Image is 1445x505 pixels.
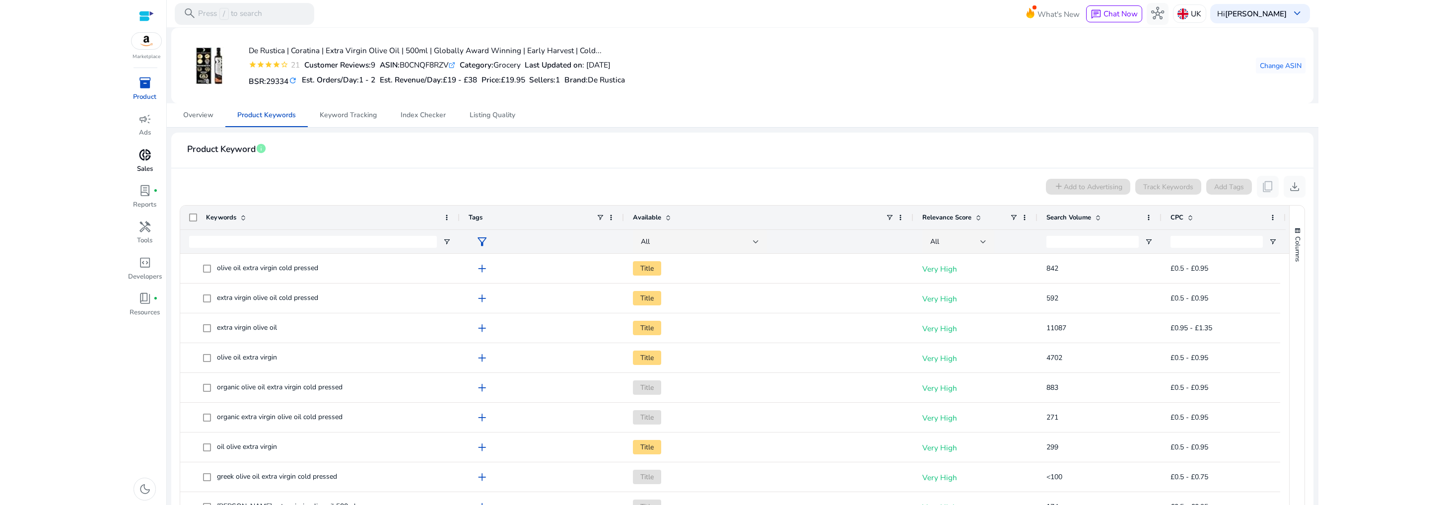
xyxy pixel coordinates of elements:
span: extra virgin olive oil cold pressed [217,293,318,302]
button: download [1284,176,1306,198]
p: Product [133,92,156,102]
span: 842 [1046,264,1058,273]
button: Open Filter Menu [1269,238,1277,246]
span: add [476,352,488,364]
span: CPC [1170,213,1183,222]
span: info [256,143,267,154]
input: CPC Filter Input [1170,236,1263,248]
span: 592 [1046,293,1058,303]
span: chat [1091,9,1101,20]
p: Developers [128,272,162,282]
h5: Est. Revenue/Day: [380,75,477,84]
span: All [930,237,939,246]
span: Change ASIN [1260,61,1302,71]
span: oil olive extra virgin [217,442,277,451]
span: download [1288,180,1301,193]
span: Overview [183,112,213,119]
span: £19.95 [501,74,525,85]
span: add [476,322,488,335]
span: What's New [1037,5,1080,23]
a: lab_profilefiber_manual_recordReports [127,182,163,218]
span: De Rustica [588,74,625,85]
span: £0.5 - £0.95 [1170,413,1208,422]
span: 299 [1046,442,1058,452]
input: Search Volume Filter Input [1046,236,1139,248]
span: dark_mode [138,483,151,496]
button: Change ASIN [1256,58,1306,73]
p: Very High [922,408,1029,428]
p: Ads [139,128,151,138]
mat-icon: star [265,61,273,69]
div: B0CNQF8RZV [380,59,455,71]
span: Title [633,470,661,484]
a: handymanTools [127,218,163,254]
p: Sales [137,164,153,174]
p: Very High [922,378,1029,398]
span: Search Volume [1046,213,1091,222]
mat-icon: star [249,61,257,69]
p: Very High [922,289,1029,309]
span: organic olive oil extra virgin cold pressed [217,382,343,392]
span: £0.5 - £0.95 [1170,353,1208,362]
mat-icon: star_border [280,61,288,69]
mat-icon: star [273,61,280,69]
p: Reports [133,200,156,210]
span: Title [633,351,661,365]
img: amazon.svg [132,33,161,49]
button: Open Filter Menu [1145,238,1153,246]
h5: : [564,75,625,84]
span: £0.5 - £0.75 [1170,472,1208,482]
span: 11087 [1046,323,1066,333]
button: chatChat Now [1086,5,1142,22]
span: Product Keywords [237,112,296,119]
span: code_blocks [138,256,151,269]
span: £0.5 - £0.95 [1170,442,1208,452]
span: £19 - £38 [443,74,477,85]
span: Available [633,213,661,222]
h5: Est. Orders/Day: [302,75,375,84]
mat-icon: refresh [288,75,297,86]
span: Keywords [206,213,236,222]
h4: De Rustica | Coratina | Extra Virgin Olive Oil | 500ml | Globally Award Winning | Early Harvest |... [249,46,625,55]
span: donut_small [138,148,151,161]
p: Resources [130,308,160,318]
a: donut_smallSales [127,146,163,182]
span: Chat Now [1103,8,1138,19]
span: add [476,471,488,484]
span: / [219,8,229,20]
input: Keywords Filter Input [189,236,436,248]
span: Title [633,261,661,276]
span: lab_profile [138,184,151,197]
button: hub [1147,3,1169,25]
p: Tools [137,236,152,246]
span: Title [633,410,661,425]
span: 1 [555,74,560,85]
div: 21 [288,59,300,71]
span: <100 [1046,472,1062,482]
img: uk.svg [1177,8,1188,19]
span: fiber_manual_record [153,296,158,301]
p: Very High [922,348,1029,368]
span: £0.5 - £0.95 [1170,293,1208,303]
a: book_4fiber_manual_recordResources [127,290,163,326]
p: UK [1191,5,1201,22]
a: inventory_2Product [127,74,163,110]
span: greek olive oil extra virgin cold pressed [217,472,337,481]
b: Customer Reviews: [304,60,371,70]
img: 41tuGDLavQL._AC_SR38,50_.jpg [191,47,228,84]
a: code_blocksDevelopers [127,254,163,290]
span: olive oil extra virgin cold pressed [217,263,318,273]
p: Very High [922,437,1029,458]
p: Marketplace [133,53,160,61]
span: add [476,381,488,394]
span: Title [633,321,661,335]
span: Tags [469,213,482,222]
span: extra virgin olive oil [217,323,277,332]
b: Last Updated on [525,60,582,70]
mat-icon: star [257,61,265,69]
span: organic extra virgin olive oil cold pressed [217,412,343,422]
span: 1 - 2 [359,74,375,85]
h5: Sellers: [529,75,560,84]
span: olive oil extra virgin [217,353,277,362]
span: hub [1151,7,1164,20]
